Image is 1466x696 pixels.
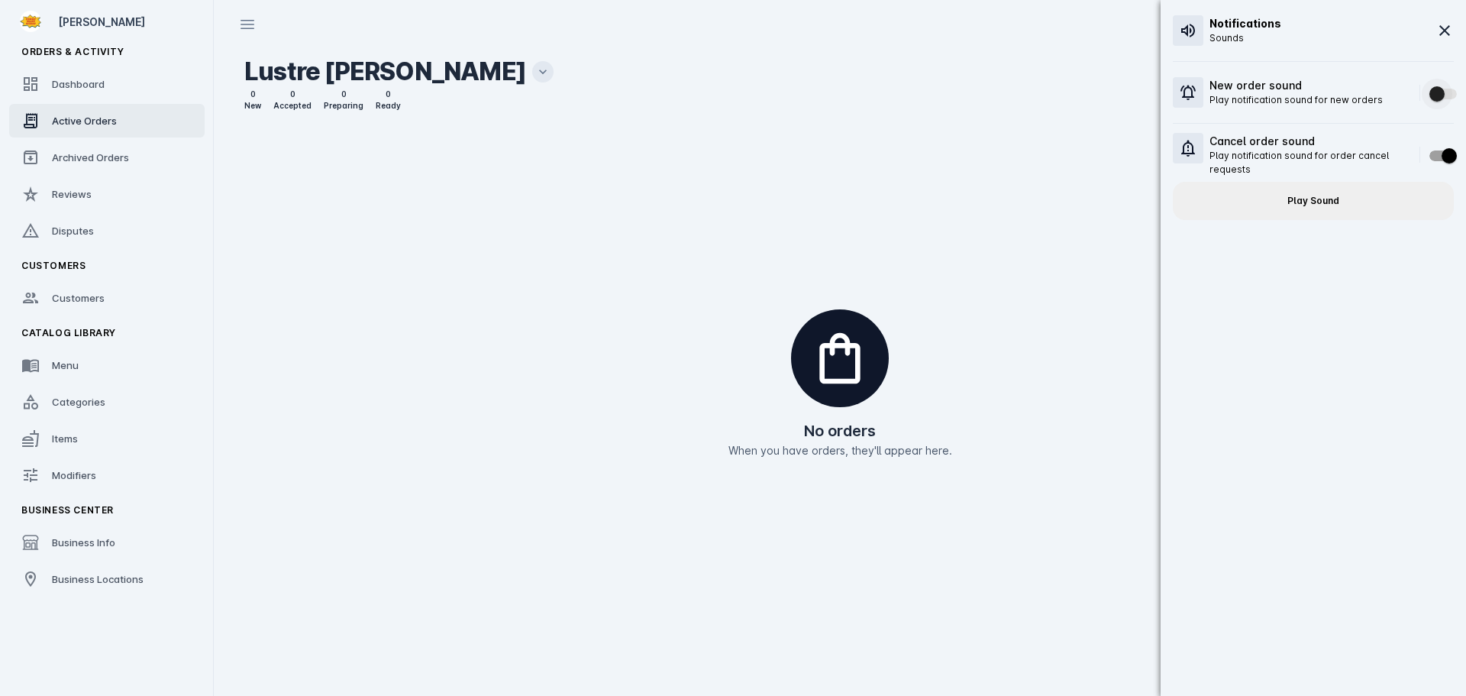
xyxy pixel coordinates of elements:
div: Play Sound [1173,182,1454,220]
a: Business Info [9,526,205,559]
a: Menu [9,348,205,382]
a: Business Locations [9,562,205,596]
span: Business Locations [52,573,144,585]
span: Menu [52,359,79,371]
span: Active Orders [52,115,117,127]
div: [PERSON_NAME] [58,14,199,30]
span: Disputes [52,225,94,237]
span: Items [52,432,78,445]
span: Catalog Library [21,327,116,338]
p: Play notification sound for new orders [1209,93,1383,107]
a: Categories [9,385,205,419]
a: Archived Orders [9,141,205,174]
span: Business Center [21,504,114,516]
span: Business Info [52,536,115,549]
a: Dashboard [9,67,205,101]
a: Active Orders [9,104,205,138]
a: Disputes [9,214,205,248]
span: Reviews [52,188,92,200]
p: Play notification sound for order cancel requests [1209,149,1413,176]
a: Customers [9,281,205,315]
a: Reviews [9,177,205,211]
span: Modifiers [52,469,96,481]
span: Archived Orders [52,151,129,163]
span: Customers [21,260,86,271]
a: Items [9,422,205,455]
span: Customers [52,292,105,304]
p: Sounds [1209,31,1281,45]
span: Categories [52,396,105,408]
h6: New order sound [1209,77,1383,93]
span: Orders & Activity [21,46,124,57]
span: Dashboard [52,78,105,90]
a: Modifiers [9,458,205,492]
h6: Cancel order sound [1209,133,1413,149]
h6: Notifications [1209,15,1281,31]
